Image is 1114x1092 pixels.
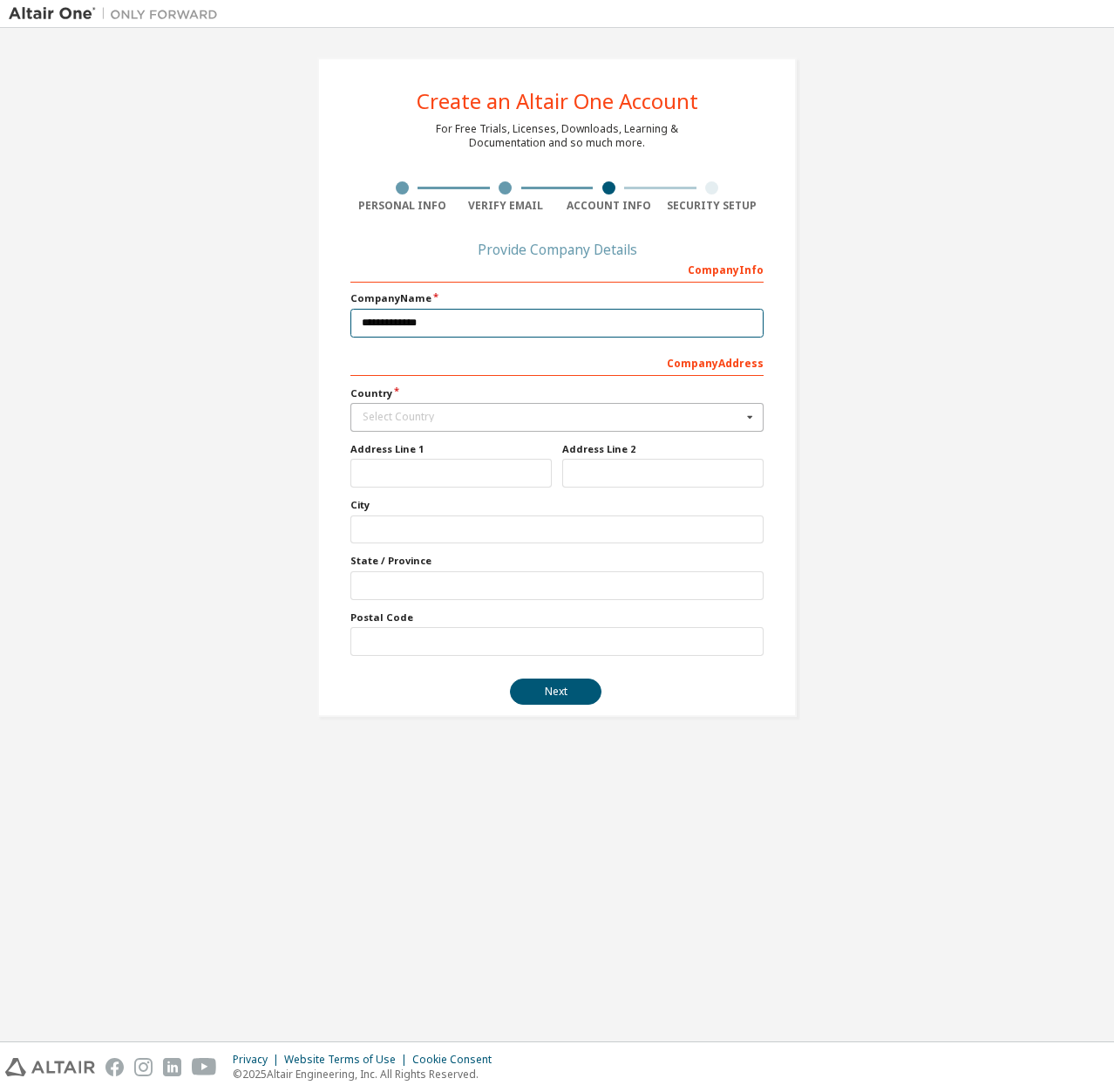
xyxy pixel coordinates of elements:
button: Next [510,679,601,705]
img: Altair One [9,5,227,23]
p: © 2025 Altair Engineering, Inc. All Rights Reserved. [233,1067,502,1082]
div: Company Address [350,348,764,376]
img: linkedin.svg [163,1058,181,1076]
div: For Free Trials, Licenses, Downloads, Learning & Documentation and so much more. [436,122,678,150]
img: facebook.svg [105,1058,124,1076]
div: Company Info [350,255,764,283]
label: City [350,498,764,512]
label: Postal Code [350,611,764,624]
div: Account Info [557,199,661,213]
label: Address Line 1 [350,442,552,456]
div: Create an Altair One Account [417,91,698,112]
label: Address Line 2 [562,442,764,456]
div: Privacy [233,1053,284,1067]
div: Provide Company Details [350,244,764,255]
label: Company Name [350,291,764,305]
img: altair_logo.svg [5,1058,95,1076]
div: Security Setup [661,199,764,213]
div: Personal Info [350,199,454,213]
img: instagram.svg [134,1058,153,1076]
img: youtube.svg [192,1058,217,1076]
label: State / Province [350,554,764,568]
div: Website Terms of Use [284,1053,412,1067]
div: Cookie Consent [412,1053,502,1067]
label: Country [350,386,764,400]
div: Select Country [363,412,742,422]
div: Verify Email [454,199,558,213]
